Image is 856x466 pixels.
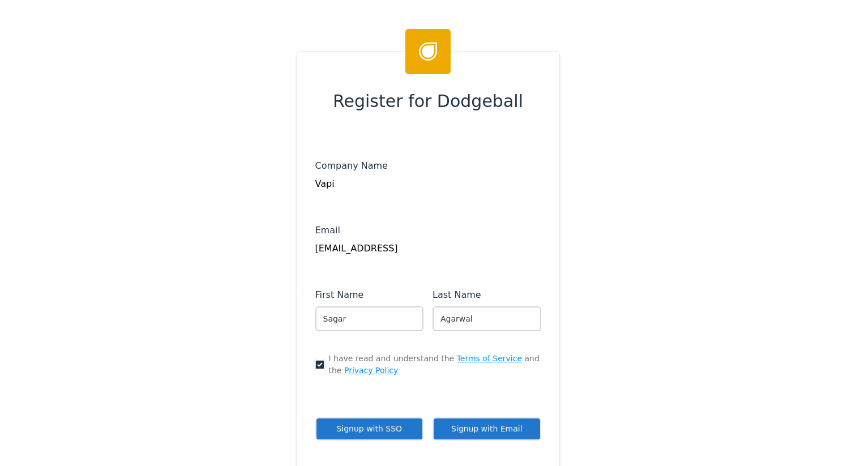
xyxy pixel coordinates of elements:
span: I have read and understand the and the [329,353,541,377]
span: Company Name [315,160,388,171]
button: Signup with SSO [315,417,424,441]
a: Privacy Policy [344,366,398,375]
div: [EMAIL_ADDRESS] [315,242,541,255]
button: Signup with Email [433,417,541,441]
span: Last Name [433,289,481,300]
div: Vapi [315,177,541,191]
span: Register for Dodgeball [333,88,523,114]
span: First Name [315,289,364,300]
span: Email [315,225,340,236]
input: Enter your last name [433,306,541,331]
input: Enter your first name [315,306,424,331]
a: Terms of Service [457,354,522,363]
